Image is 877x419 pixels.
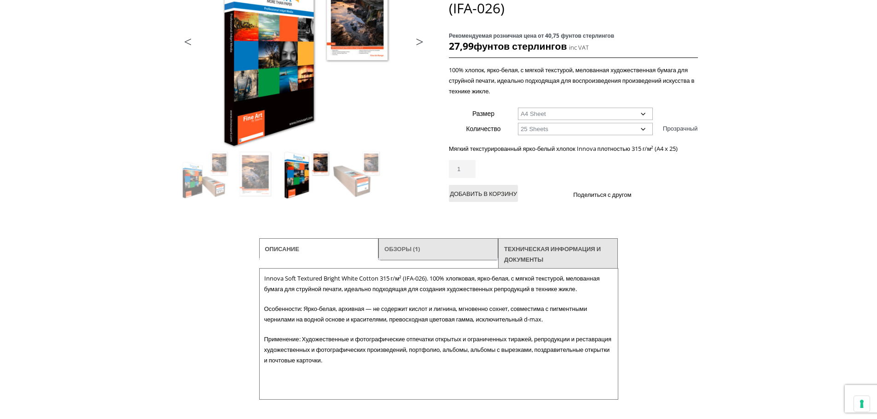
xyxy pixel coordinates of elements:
[472,109,494,118] font: Размер
[264,274,600,293] font: Innova Soft Textured Bright White Cotton 315 г/м² (IFA-026). 100% хлопковая, ярко-белая, с мягкой...
[635,191,643,198] img: кнопка «поделиться» на Facebook
[449,185,518,202] button: Добавить в корзину
[449,144,678,153] font: Мягкий текстурированный ярко-белый хлопок Innova плотностью 315 г/м² (A4 x 25)
[466,124,500,133] font: Количество
[450,189,517,198] font: Добавить в корзину
[854,396,870,412] button: Ваши предпочтения в отношении согласия на использование технологий отслеживания
[449,40,474,52] font: 27,99
[332,149,382,199] img: Мягкий текстурированный ярко-белый хлопок Innova плотностью 315 г/м² (IFA-026) — Изображение 4
[474,40,567,52] font: фунтов стерлингов
[180,149,230,199] img: Мягкий текстурированный ярко-белый хлопок Innova плотностью 315 г/м² (IFA-026)
[264,304,587,323] font: Особенности: Ярко-белая, архивная — не содержит кислот и лигнина, мгновенно сохнет, совместима с ...
[264,335,612,364] font: Применение: Художественные и фотографические отпечатки открытых и ограниченных тиражей, репродукц...
[449,160,476,178] input: Количество продукта
[449,66,694,95] font: 100% хлопок, ярко-белая, с мягкой текстурой, мелованная художественная бумага для струйной печати...
[657,191,665,198] img: кнопка отправки по электронной почте
[663,121,698,136] a: Очистить параметры
[449,32,614,40] font: Рекомендуемая розничная цена от 40,75 фунтов стерлингов
[573,190,631,199] font: Поделиться с другом
[646,191,654,198] img: кнопка «поделиться» в Twitter
[281,149,331,199] img: Мягкий текстурированный ярко-белый хлопок Innova плотностью 315 г/м² (IFA-026) — Изображение 3
[231,149,280,199] img: Мягкий текстурированный ярко-белый хлопок Innova плотностью 315 г/м² (IFA-026) — Изображение 2
[265,245,299,253] font: Описание
[663,124,698,132] font: Прозрачный
[384,245,420,253] font: Обзоры (1)
[504,245,601,264] font: ТЕХНИЧЕСКАЯ ИНФОРМАЦИЯ И ДОКУМЕНТЫ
